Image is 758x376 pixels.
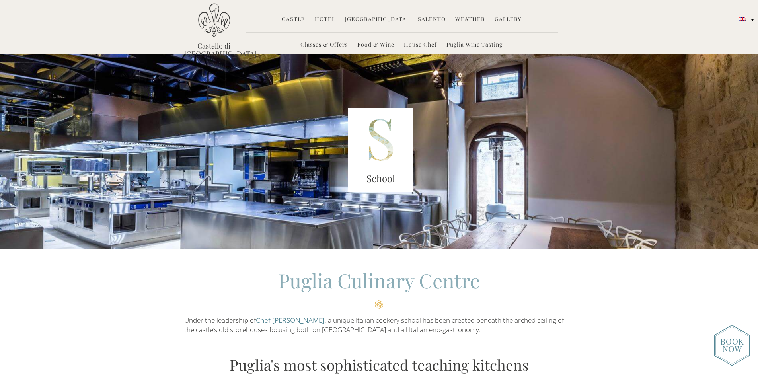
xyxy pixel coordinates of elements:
img: new-booknow.png [714,325,750,366]
a: Puglia Wine Tasting [446,41,503,50]
img: Castello di Ugento [198,3,230,37]
a: Classes & Offers [300,41,348,50]
a: Weather [455,15,485,24]
a: Salento [418,15,446,24]
h3: School [348,171,414,186]
img: English [739,17,746,21]
h2: Puglia Culinary Centre [184,267,574,309]
a: Castello di [GEOGRAPHIC_DATA] [184,42,244,58]
a: [GEOGRAPHIC_DATA] [345,15,408,24]
a: Castle [282,15,305,24]
a: Hotel [315,15,335,24]
a: Gallery [495,15,521,24]
img: S_Lett_green.png [348,108,414,192]
a: House Chef [404,41,437,50]
a: Food & Wine [357,41,394,50]
a: Chef [PERSON_NAME] [256,316,325,325]
p: Under the leadership of , a unique Italian cookery school has been created beneath the arched cei... [184,316,574,335]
